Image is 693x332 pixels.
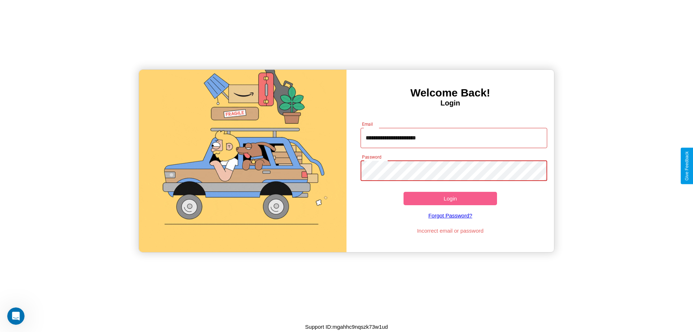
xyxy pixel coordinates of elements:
div: Give Feedback [684,151,689,181]
p: Support ID: mgahhc9nqszk73w1ud [305,322,388,332]
h4: Login [346,99,554,107]
p: Incorrect email or password [357,226,544,236]
h3: Welcome Back! [346,87,554,99]
button: Login [404,192,497,205]
a: Forgot Password? [357,205,544,226]
label: Password [362,154,381,160]
img: gif [139,70,346,252]
iframe: Intercom live chat [7,307,25,325]
label: Email [362,121,373,127]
